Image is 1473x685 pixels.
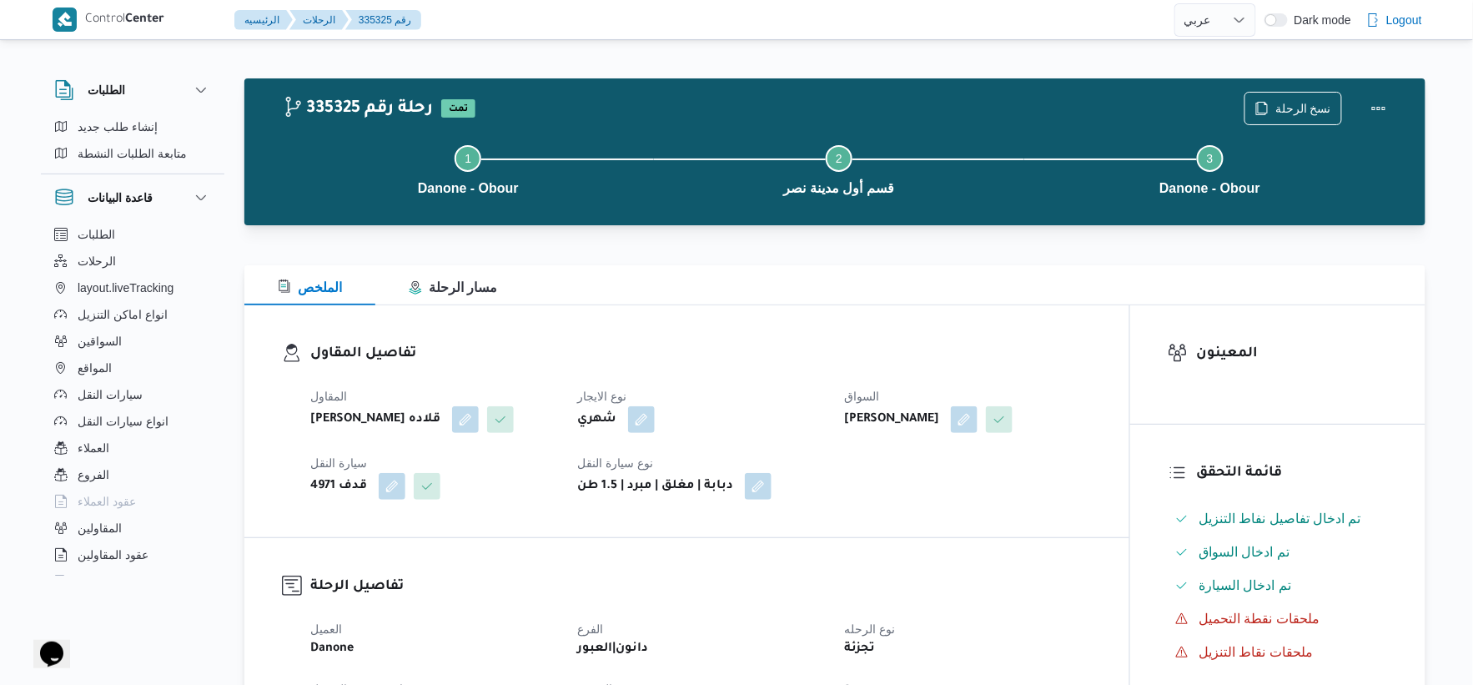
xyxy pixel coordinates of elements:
button: ملحقات نقطة التحميل [1169,606,1388,632]
span: قسم أول مدينة نصر [784,179,894,199]
img: X8yXhbKr1z7QwAAAABJRU5ErkJggg== [53,8,77,32]
span: Danone - Obour [418,179,519,199]
h3: قاعدة البيانات [88,188,153,208]
span: تم ادخال تفاصيل نفاط التنزيل [1199,509,1361,529]
span: السواقين [78,331,122,351]
span: نوع سيارة النقل [577,456,653,470]
button: تم ادخال تفاصيل نفاط التنزيل [1169,506,1388,532]
b: تمت [449,104,468,114]
div: الطلبات [41,113,224,174]
span: المواقع [78,358,112,378]
span: تم ادخال السيارة [1199,576,1291,596]
button: الرئيسيه [234,10,293,30]
span: المقاول [310,390,347,403]
b: شهري [577,410,616,430]
span: عقود المقاولين [78,545,148,565]
span: الفروع [78,465,109,485]
b: دانون|العبور [577,639,648,659]
iframe: chat widget [17,618,70,668]
button: انواع سيارات النقل [48,408,218,435]
button: الطلبات [48,221,218,248]
span: متابعة الطلبات النشطة [78,144,187,164]
div: قاعدة البيانات [41,221,224,582]
span: مسار الرحلة [409,280,497,295]
span: إنشاء طلب جديد [78,117,158,137]
span: سيارات النقل [78,385,143,405]
h3: تفاصيل الرحلة [310,576,1092,598]
button: متابعة الطلبات النشطة [48,140,218,167]
h3: المعينون [1196,343,1388,365]
span: تمت [441,99,475,118]
h3: الطلبات [88,80,125,100]
span: نوع الايجار [577,390,626,403]
button: عقود المقاولين [48,541,218,568]
button: الطلبات [54,80,211,100]
h3: قائمة التحقق [1196,462,1388,485]
span: العميل [310,622,342,636]
span: السواق [844,390,879,403]
button: 335325 رقم [345,10,421,30]
button: Logout [1360,3,1429,37]
span: عقود العملاء [78,491,136,511]
b: دبابة | مغلق | مبرد | 1.5 طن [577,476,733,496]
button: Danone - Obour [283,125,654,212]
button: تم ادخال السيارة [1169,572,1388,599]
button: ملحقات نقاط التنزيل [1169,639,1388,666]
button: انواع اماكن التنزيل [48,301,218,328]
span: تم ادخال السواق [1199,545,1290,559]
span: سيارة النقل [310,456,367,470]
span: Dark mode [1288,13,1351,27]
span: تم ادخال السواق [1199,542,1290,562]
span: نوع الرحله [844,622,895,636]
button: المقاولين [48,515,218,541]
span: الملخص [278,280,342,295]
button: قسم أول مدينة نصر [654,125,1025,212]
button: عقود العملاء [48,488,218,515]
span: تم ادخال السيارة [1199,578,1291,592]
span: انواع اماكن التنزيل [78,305,168,325]
button: اجهزة التليفون [48,568,218,595]
button: سيارات النقل [48,381,218,408]
span: 2 [836,152,842,165]
span: Danone - Obour [1159,179,1260,199]
span: نسخ الرحلة [1275,98,1331,118]
button: الرحلات [48,248,218,275]
button: العملاء [48,435,218,461]
h3: تفاصيل المقاول [310,343,1092,365]
b: 4971 قدف [310,476,367,496]
b: Danone [310,639,354,659]
span: المقاولين [78,518,122,538]
span: الرحلات [78,251,116,271]
h2: 335325 رحلة رقم [283,99,433,121]
button: الفروع [48,461,218,488]
b: Center [125,13,164,27]
b: [PERSON_NAME] قلاده [310,410,440,430]
span: Logout [1386,10,1422,30]
span: ملحقات نقطة التحميل [1199,612,1320,626]
button: إنشاء طلب جديد [48,113,218,140]
b: تجزئة [844,639,875,659]
span: انواع سيارات النقل [78,411,168,431]
span: الفرع [577,622,603,636]
button: قاعدة البيانات [54,188,211,208]
span: تم ادخال تفاصيل نفاط التنزيل [1199,511,1361,526]
button: الرحلات [289,10,349,30]
button: Actions [1362,92,1395,125]
span: ملحقات نقطة التحميل [1199,609,1320,629]
span: اجهزة التليفون [78,572,147,592]
span: ملحقات نقاط التنزيل [1199,645,1313,659]
span: ملحقات نقاط التنزيل [1199,642,1313,662]
button: نسخ الرحلة [1244,92,1342,125]
button: Danone - Obour [1024,125,1395,212]
button: السواقين [48,328,218,355]
span: layout.liveTracking [78,278,173,298]
button: layout.liveTracking [48,275,218,301]
span: 1 [465,152,471,165]
span: 3 [1207,152,1214,165]
span: العملاء [78,438,109,458]
button: تم ادخال السواق [1169,539,1388,566]
span: الطلبات [78,224,115,244]
b: [PERSON_NAME] [844,410,939,430]
button: المواقع [48,355,218,381]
